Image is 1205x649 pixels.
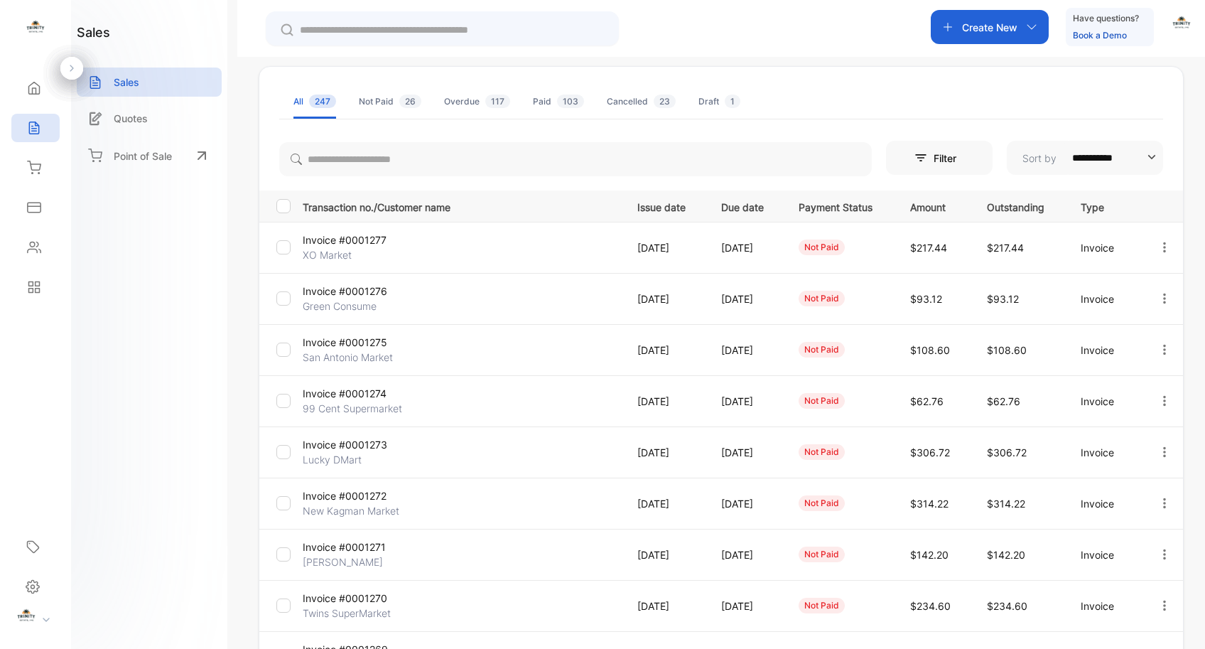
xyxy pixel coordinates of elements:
p: [DATE] [721,599,769,613]
div: All [293,95,336,108]
button: Create New [931,10,1049,44]
p: Invoice [1081,547,1128,562]
p: [DATE] [721,291,769,306]
p: Due date [721,197,769,215]
p: [DATE] [637,343,692,358]
p: Invoice [1081,496,1128,511]
div: Cancelled [607,95,676,108]
p: Lucky DMart [303,452,409,467]
p: [DATE] [637,394,692,409]
p: [DATE] [637,496,692,511]
p: New Kagman Market [303,503,409,518]
span: 103 [557,95,584,108]
div: not paid [799,598,845,613]
img: avatar [1171,14,1192,36]
p: Invoice #0001270 [303,591,409,606]
span: $234.60 [987,600,1027,612]
p: San Antonio Market [303,350,409,365]
div: not paid [799,240,845,255]
p: Invoice #0001272 [303,488,409,503]
p: Green Consume [303,299,409,313]
div: Paid [533,95,584,108]
a: Quotes [77,104,222,133]
span: $93.12 [910,293,942,305]
p: [PERSON_NAME] [303,554,409,569]
div: not paid [799,393,845,409]
p: [DATE] [721,547,769,562]
p: [DATE] [637,547,692,562]
p: Invoice [1081,291,1128,306]
span: 247 [309,95,336,108]
span: $217.44 [910,242,947,254]
span: 26 [399,95,421,108]
p: Issue date [637,197,692,215]
p: [DATE] [721,496,769,511]
p: Quotes [114,111,148,126]
img: profile [16,607,37,628]
span: $142.20 [987,549,1025,561]
p: Type [1081,197,1128,215]
span: $62.76 [987,395,1020,407]
p: Invoice #0001274 [303,386,409,401]
p: [DATE] [637,445,692,460]
p: Invoice #0001275 [303,335,409,350]
img: logo [25,18,46,40]
p: Invoice #0001271 [303,540,409,554]
p: [DATE] [721,240,769,255]
a: Point of Sale [77,140,222,171]
span: $142.20 [910,549,949,561]
div: not paid [799,547,845,562]
p: [DATE] [721,394,769,409]
p: Create New [962,20,1017,35]
p: [DATE] [721,343,769,358]
span: $314.22 [910,498,949,510]
p: Invoice #0001276 [303,284,409,299]
span: $217.44 [987,242,1024,254]
p: [DATE] [721,445,769,460]
a: Book a Demo [1073,30,1127,41]
p: Invoice [1081,394,1128,409]
h1: sales [77,23,110,42]
p: Invoice #0001277 [303,232,409,247]
p: XO Market [303,247,409,262]
a: Sales [77,68,222,97]
p: Sales [114,75,139,90]
div: not paid [799,495,845,511]
button: avatar [1171,10,1192,44]
p: Invoice [1081,240,1128,255]
div: Overdue [444,95,510,108]
span: $306.72 [910,446,950,458]
div: not paid [799,444,845,460]
p: [DATE] [637,291,692,306]
div: Draft [698,95,740,108]
span: $314.22 [987,498,1025,510]
span: $62.76 [910,395,944,407]
div: not paid [799,291,845,306]
p: 99 Cent Supermarket [303,401,409,416]
p: Invoice [1081,599,1128,613]
span: 117 [485,95,510,108]
p: [DATE] [637,240,692,255]
p: Invoice [1081,445,1128,460]
p: Amount [910,197,958,215]
div: not paid [799,342,845,358]
span: $108.60 [910,344,950,356]
p: Sort by [1022,151,1057,166]
span: $93.12 [987,293,1019,305]
span: 1 [725,95,740,108]
p: [DATE] [637,599,692,613]
p: Have questions? [1073,11,1139,26]
p: Invoice [1081,343,1128,358]
p: Point of Sale [114,149,172,163]
span: $234.60 [910,600,951,612]
span: $108.60 [987,344,1027,356]
p: Outstanding [987,197,1052,215]
p: Twins SuperMarket [303,606,409,621]
button: Sort by [1007,141,1163,175]
span: $306.72 [987,446,1027,458]
p: Payment Status [799,197,881,215]
div: Not Paid [359,95,421,108]
span: 23 [654,95,676,108]
button: Open LiveChat chat widget [11,6,54,48]
p: Transaction no./Customer name [303,197,620,215]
